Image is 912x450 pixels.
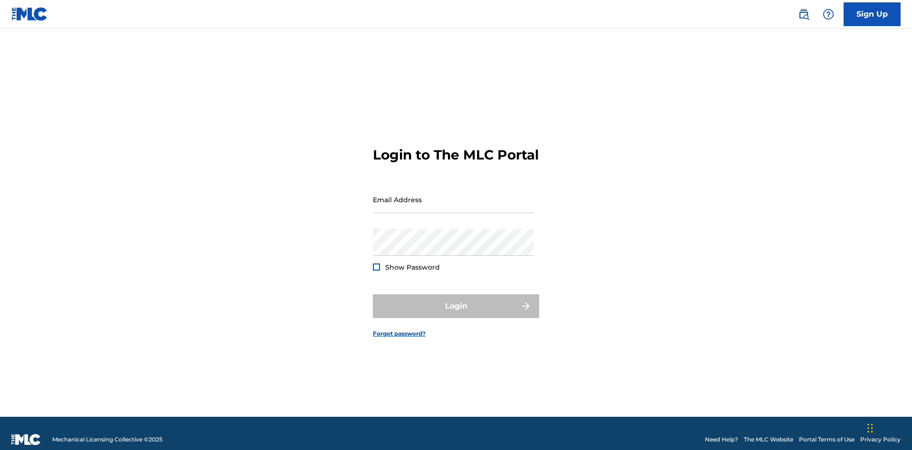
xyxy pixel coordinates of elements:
[819,5,838,24] div: Help
[798,9,809,20] img: search
[373,147,539,163] h3: Login to The MLC Portal
[844,2,901,26] a: Sign Up
[11,434,41,445] img: logo
[744,435,793,444] a: The MLC Website
[860,435,901,444] a: Privacy Policy
[385,263,440,272] span: Show Password
[799,435,855,444] a: Portal Terms of Use
[864,404,912,450] iframe: Chat Widget
[867,414,873,442] div: Drag
[52,435,162,444] span: Mechanical Licensing Collective © 2025
[373,329,426,338] a: Forgot password?
[705,435,738,444] a: Need Help?
[11,7,48,21] img: MLC Logo
[794,5,813,24] a: Public Search
[823,9,834,20] img: help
